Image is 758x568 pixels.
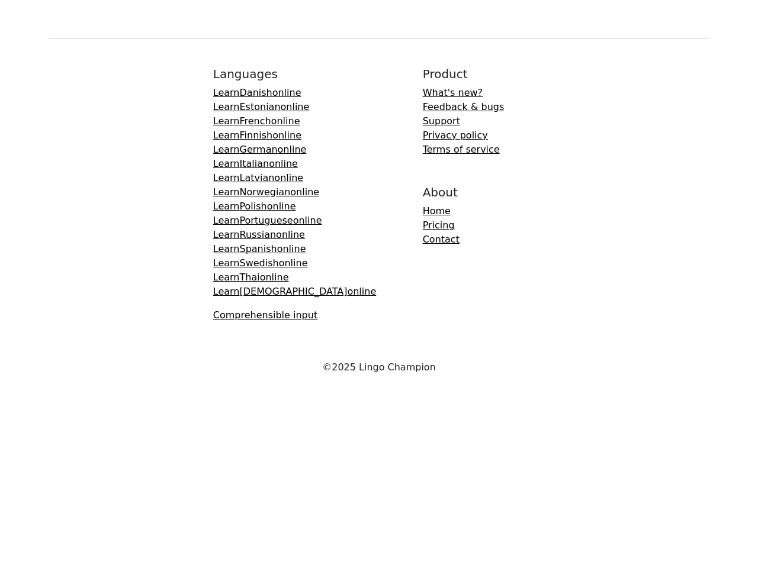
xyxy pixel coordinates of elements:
a: LearnFinnishonline [213,130,301,141]
h5: Languages [213,67,376,81]
a: LearnLatvianonline [213,172,303,183]
a: LearnNorwegianonline [213,186,319,198]
a: LearnPortugueseonline [213,215,322,226]
a: Pricing [423,220,455,231]
a: What's new? [423,87,483,98]
a: Learn[DEMOGRAPHIC_DATA]online [213,286,376,297]
div: © 2025 Lingo Champion [41,360,717,375]
a: LearnItalianonline [213,158,298,169]
h5: Product [423,67,505,81]
a: LearnGermanonline [213,144,307,155]
a: LearnThaionline [213,272,289,283]
a: Terms of service [423,144,500,155]
a: Comprehensible input [213,309,317,321]
a: Privacy policy [423,130,488,141]
a: LearnFrenchonline [213,115,300,127]
a: LearnSpanishonline [213,243,306,254]
a: LearnRussianonline [213,229,305,240]
a: LearnEstonianonline [213,101,310,112]
a: Contact [423,234,460,245]
a: LearnPolishonline [213,201,296,212]
a: Support [423,115,460,127]
a: Feedback & bugs [423,101,505,112]
a: Home [423,205,451,217]
a: LearnDanishonline [213,87,301,98]
a: LearnSwedishonline [213,257,308,269]
h5: About [423,185,505,199]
